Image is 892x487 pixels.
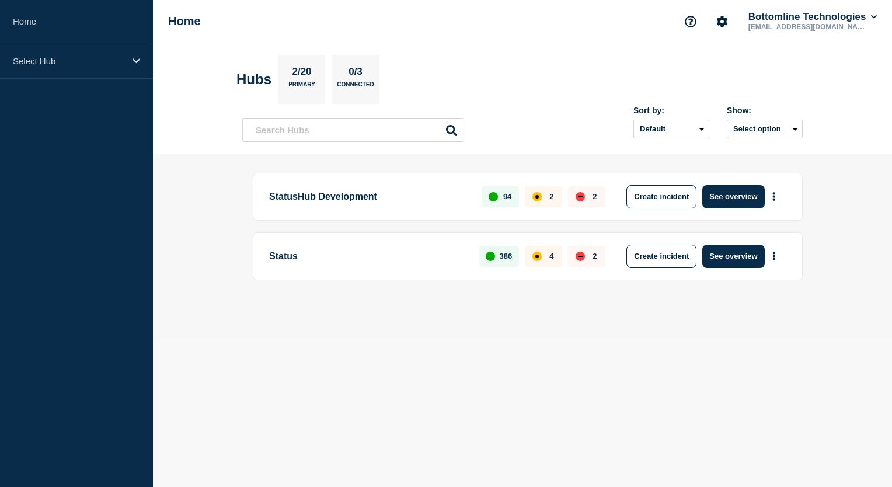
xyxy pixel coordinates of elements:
p: 2 [593,252,597,260]
div: Show: [727,106,803,115]
div: affected [532,192,542,201]
button: Support [678,9,703,34]
button: See overview [702,185,764,208]
input: Search Hubs [242,118,464,142]
button: More actions [766,186,782,207]
p: [EMAIL_ADDRESS][DOMAIN_NAME] [746,23,867,31]
button: See overview [702,245,764,268]
p: 386 [500,252,513,260]
button: Account settings [710,9,734,34]
p: Connected [337,81,374,93]
p: Status [269,245,466,268]
button: Select option [727,120,803,138]
div: affected [532,252,542,261]
div: up [489,192,498,201]
p: 2 [549,192,553,201]
p: 4 [549,252,553,260]
p: 0/3 [344,66,367,81]
p: 2/20 [288,66,316,81]
div: up [486,252,495,261]
p: 2 [593,192,597,201]
button: Create incident [626,245,696,268]
button: Bottomline Technologies [746,11,879,23]
button: Create incident [626,185,696,208]
h1: Home [168,15,201,28]
p: Primary [288,81,315,93]
p: 94 [503,192,511,201]
select: Sort by [633,120,709,138]
p: StatusHub Development [269,185,468,208]
h2: Hubs [236,71,271,88]
div: down [576,252,585,261]
div: Sort by: [633,106,709,115]
button: More actions [766,245,782,267]
p: Select Hub [13,56,125,66]
div: down [576,192,585,201]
